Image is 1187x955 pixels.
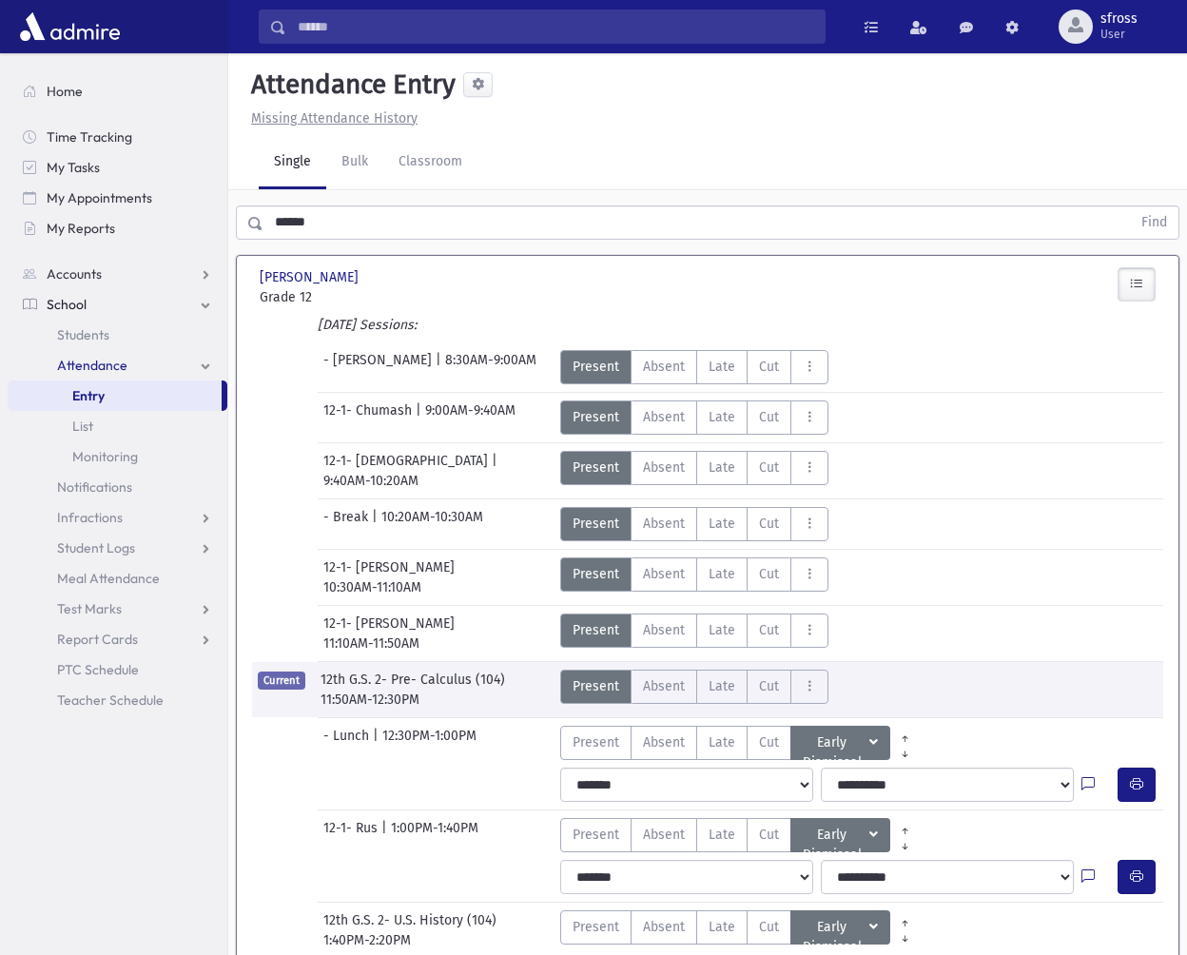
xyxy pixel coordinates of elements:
span: Late [709,676,735,696]
a: Bulk [326,136,383,189]
span: 9:40AM-10:20AM [323,471,418,491]
a: Entry [8,380,222,411]
span: Cut [759,564,779,584]
span: Late [709,564,735,584]
span: 11:10AM-11:50AM [323,633,419,653]
span: Grade 12 [260,287,393,307]
span: 1:40PM-2:20PM [323,930,411,950]
a: Single [259,136,326,189]
a: Classroom [383,136,477,189]
div: AttTypes [560,400,828,435]
span: Absent [643,407,685,427]
span: - Lunch [323,726,373,760]
span: Late [709,825,735,845]
span: 8:30AM-9:00AM [445,350,536,384]
button: Early Dismissal [790,910,890,945]
span: 12-1- [PERSON_NAME] [323,614,458,633]
span: Absent [643,564,685,584]
a: Test Marks [8,594,227,624]
span: | [436,350,445,384]
span: Present [573,407,619,427]
a: Infractions [8,502,227,533]
span: Monitoring [72,448,138,465]
a: Attendance [8,350,227,380]
span: Cut [759,514,779,534]
span: 1:00PM-1:40PM [391,818,478,852]
span: 10:30AM-11:10AM [323,577,421,597]
span: Early Dismissal [803,917,866,938]
span: Present [573,458,619,477]
span: Present [573,514,619,534]
span: | [381,818,391,852]
span: Late [709,514,735,534]
span: - [PERSON_NAME] [323,350,436,384]
span: Student Logs [57,539,135,556]
a: Student Logs [8,533,227,563]
span: Entry [72,387,105,404]
span: | [492,451,501,471]
span: Early Dismissal [803,732,866,753]
a: Monitoring [8,441,227,472]
span: 9:00AM-9:40AM [425,400,516,435]
img: AdmirePro [15,8,125,46]
div: AttTypes [560,557,828,592]
a: Missing Attendance History [243,110,418,127]
a: My Appointments [8,183,227,213]
span: List [72,418,93,435]
span: Cut [759,458,779,477]
button: Early Dismissal [790,818,890,852]
span: Meal Attendance [57,570,160,587]
span: My Reports [47,220,115,237]
span: Late [709,732,735,752]
a: My Reports [8,213,227,244]
span: Late [709,620,735,640]
span: Late [709,357,735,377]
span: Present [573,676,619,696]
a: Students [8,320,227,350]
span: Absent [643,825,685,845]
span: 10:20AM-10:30AM [381,507,483,541]
div: AttTypes [560,350,828,384]
div: AttTypes [560,818,920,852]
div: AttTypes [560,614,828,648]
span: 12-1- Rus [323,818,381,852]
a: My Tasks [8,152,227,183]
span: Present [573,620,619,640]
span: Present [573,732,619,752]
span: 12th G.S. 2- U.S. History (104) [323,910,500,930]
span: Accounts [47,265,102,283]
span: Home [47,83,83,100]
a: Report Cards [8,624,227,654]
span: My Tasks [47,159,100,176]
span: | [372,507,381,541]
a: Home [8,76,227,107]
span: Absent [643,514,685,534]
span: Late [709,407,735,427]
span: Report Cards [57,631,138,648]
span: Absent [643,676,685,696]
h5: Attendance Entry [243,68,456,101]
span: 12-1- Chumash [323,400,416,435]
span: Present [573,357,619,377]
span: Absent [643,458,685,477]
div: AttTypes [560,451,828,485]
span: Students [57,326,109,343]
span: 12-1- [DEMOGRAPHIC_DATA] [323,451,492,471]
a: Notifications [8,472,227,502]
span: Early Dismissal [803,825,866,846]
span: Present [573,825,619,845]
span: Absent [643,732,685,752]
span: 11:50AM-12:30PM [321,690,419,710]
span: Absent [643,620,685,640]
span: Current [258,672,305,690]
i: [DATE] Sessions: [318,317,417,333]
span: 12-1- [PERSON_NAME] [323,557,458,577]
button: Early Dismissal [790,726,890,760]
span: Teacher Schedule [57,692,164,709]
div: AttTypes [560,507,828,541]
span: | [416,400,425,435]
span: - Break [323,507,372,541]
span: Infractions [57,509,123,526]
button: Find [1130,206,1178,239]
a: Accounts [8,259,227,289]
